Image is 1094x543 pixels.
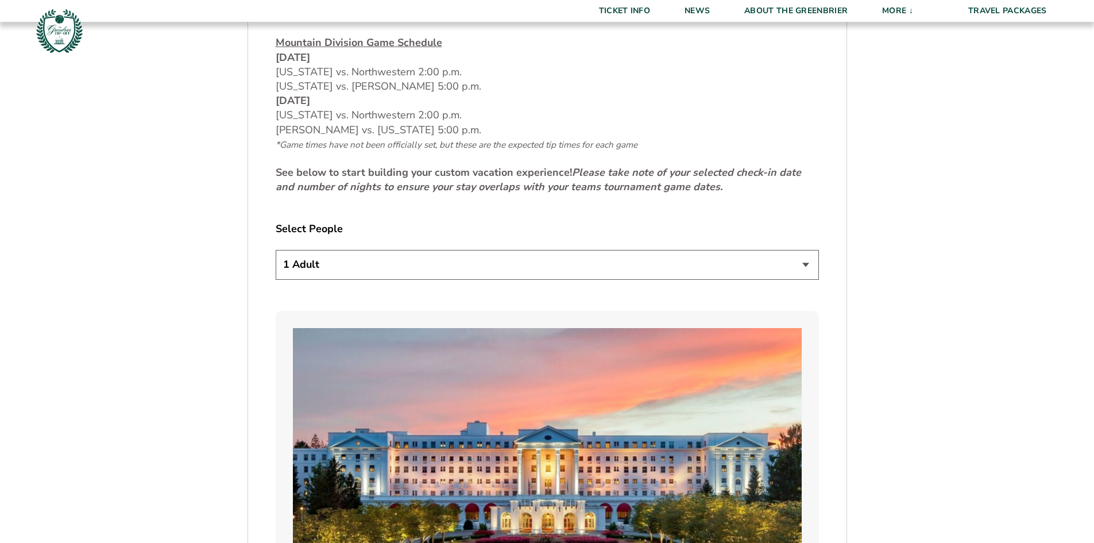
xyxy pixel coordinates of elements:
strong: See below to start building your custom vacation experience! [276,165,801,194]
img: Greenbrier Tip-Off [34,6,84,56]
p: [US_STATE] vs. Northwestern 2:00 p.m. [US_STATE] vs. [PERSON_NAME] 5:00 p.m. [US_STATE] vs. North... [276,36,819,152]
strong: [DATE] [276,51,310,64]
u: Mountain Division Game Schedule [276,36,442,49]
em: Please take note of your selected check-in date and number of nights to ensure your stay overlaps... [276,165,801,194]
strong: [DATE] [276,94,310,107]
label: Select People [276,222,819,236]
span: *Game times have not been officially set, but these are the expected tip times for each game [276,139,637,151]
